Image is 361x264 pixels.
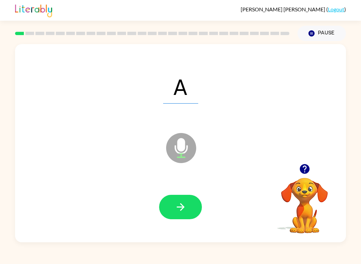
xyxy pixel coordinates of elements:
a: Logout [328,6,344,12]
img: Literably [15,3,52,17]
button: Pause [297,26,346,41]
div: ( ) [241,6,346,12]
span: [PERSON_NAME] [PERSON_NAME] [241,6,326,12]
span: A [163,69,198,104]
video: Your browser must support playing .mp4 files to use Literably. Please try using another browser. [271,167,338,234]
